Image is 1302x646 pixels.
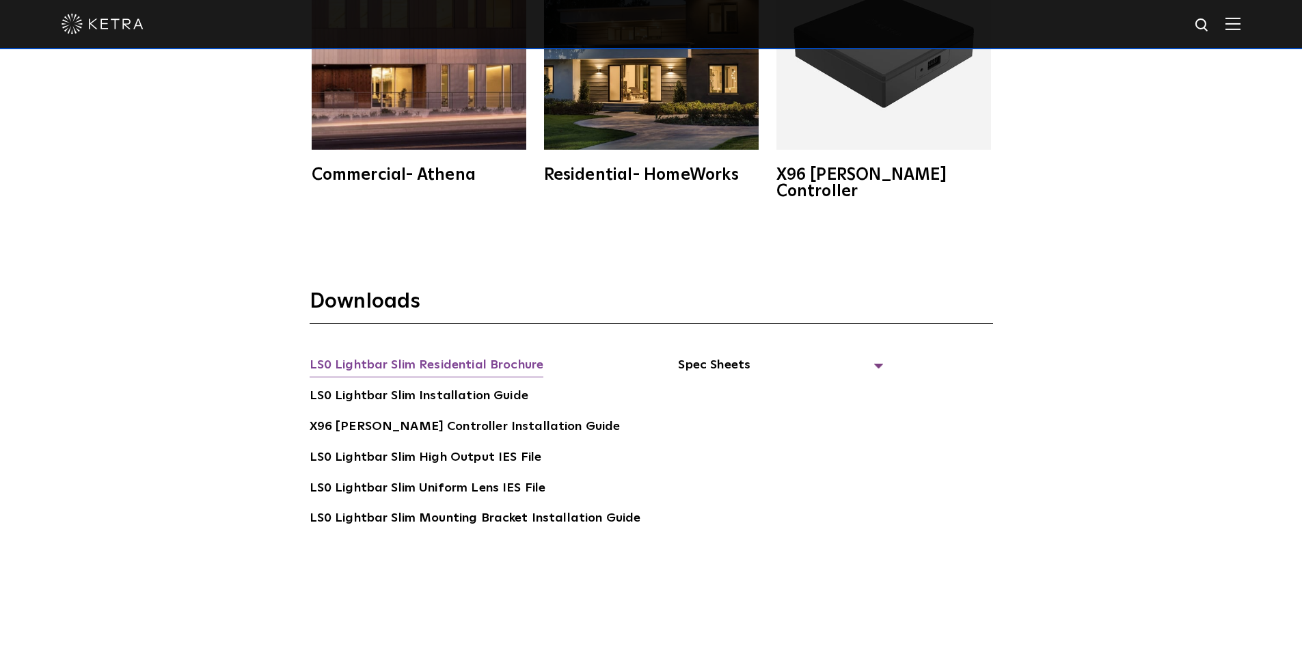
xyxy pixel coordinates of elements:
div: X96 [PERSON_NAME] Controller [776,167,991,200]
h3: Downloads [310,288,993,324]
a: LS0 Lightbar Slim Installation Guide [310,386,528,408]
a: LS0 Lightbar Slim Mounting Bracket Installation Guide [310,509,641,530]
img: ketra-logo-2019-white [62,14,144,34]
a: LS0 Lightbar Slim Residential Brochure [310,355,544,377]
img: Hamburger%20Nav.svg [1225,17,1240,30]
div: Residential- HomeWorks [544,167,759,183]
img: search icon [1194,17,1211,34]
a: X96 [PERSON_NAME] Controller Installation Guide [310,417,621,439]
span: Spec Sheets [678,355,883,386]
div: Commercial- Athena [312,167,526,183]
a: LS0 Lightbar Slim Uniform Lens IES File [310,479,546,500]
a: LS0 Lightbar Slim High Output IES File [310,448,542,470]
